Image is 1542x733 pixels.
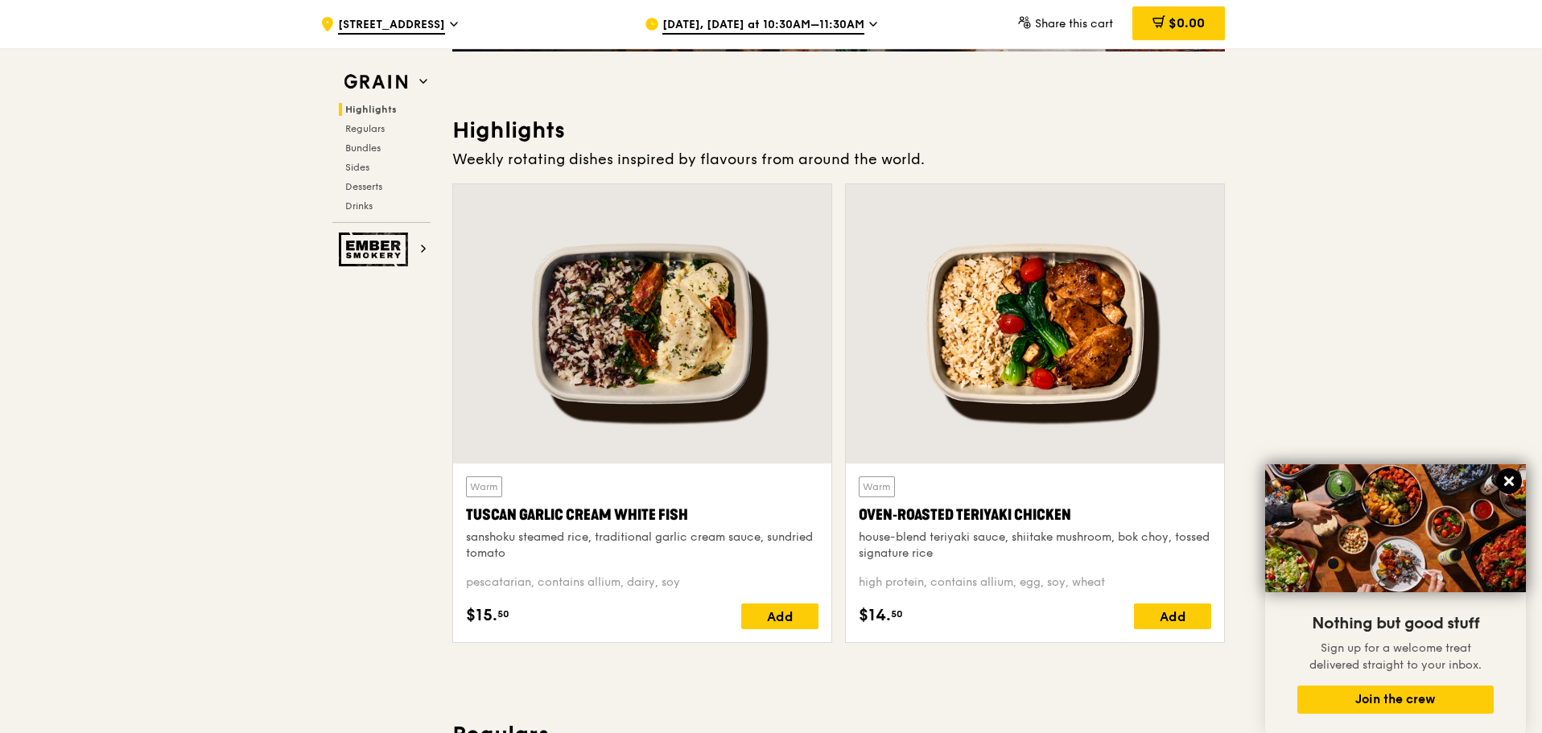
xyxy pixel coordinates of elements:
[1312,614,1479,633] span: Nothing but good stuff
[345,104,397,115] span: Highlights
[345,181,382,192] span: Desserts
[1496,468,1522,494] button: Close
[466,603,497,628] span: $15.
[466,504,818,526] div: Tuscan Garlic Cream White Fish
[452,148,1225,171] div: Weekly rotating dishes inspired by flavours from around the world.
[1297,686,1494,714] button: Join the crew
[859,574,1211,591] div: high protein, contains allium, egg, soy, wheat
[497,607,509,620] span: 50
[345,142,381,154] span: Bundles
[339,68,413,97] img: Grain web logo
[1265,464,1526,592] img: DSC07876-Edit02-Large.jpeg
[466,529,818,562] div: sanshoku steamed rice, traditional garlic cream sauce, sundried tomato
[338,17,445,35] span: [STREET_ADDRESS]
[466,574,818,591] div: pescatarian, contains allium, dairy, soy
[859,603,891,628] span: $14.
[1309,641,1482,672] span: Sign up for a welcome treat delivered straight to your inbox.
[339,233,413,266] img: Ember Smokery web logo
[466,476,502,497] div: Warm
[859,476,895,497] div: Warm
[345,162,369,173] span: Sides
[859,504,1211,526] div: Oven‑Roasted Teriyaki Chicken
[1169,15,1205,31] span: $0.00
[1035,17,1113,31] span: Share this cart
[345,123,385,134] span: Regulars
[859,529,1211,562] div: house-blend teriyaki sauce, shiitake mushroom, bok choy, tossed signature rice
[741,603,818,629] div: Add
[345,200,373,212] span: Drinks
[891,607,903,620] span: 50
[452,116,1225,145] h3: Highlights
[1134,603,1211,629] div: Add
[662,17,864,35] span: [DATE], [DATE] at 10:30AM–11:30AM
